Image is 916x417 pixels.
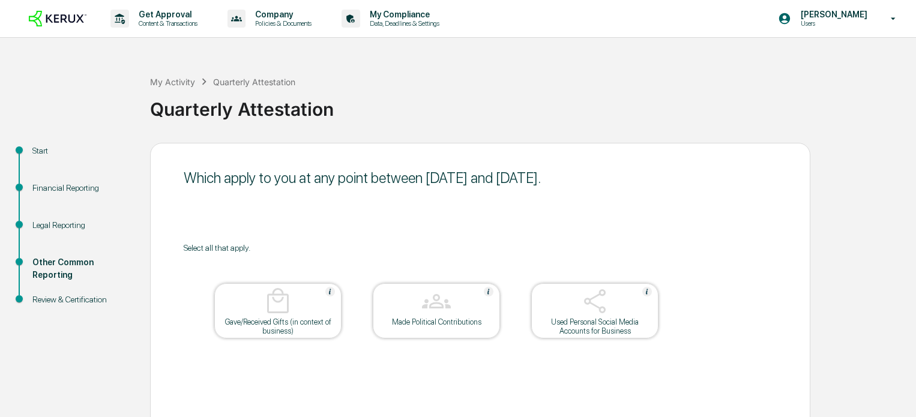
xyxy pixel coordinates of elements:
[150,77,195,87] div: My Activity
[129,19,203,28] p: Content & Transactions
[382,317,490,326] div: Made Political Contributions
[422,287,451,316] img: Made Political Contributions
[129,10,203,19] p: Get Approval
[246,19,318,28] p: Policies & Documents
[325,287,335,296] img: Help
[642,287,652,296] img: Help
[246,10,318,19] p: Company
[360,19,445,28] p: Data, Deadlines & Settings
[32,219,131,232] div: Legal Reporting
[541,317,649,335] div: Used Personal Social Media Accounts for Business
[32,145,131,157] div: Start
[184,243,777,253] div: Select all that apply.
[213,77,295,87] div: Quarterly Attestation
[791,19,873,28] p: Users
[791,10,873,19] p: [PERSON_NAME]
[184,169,777,187] div: Which apply to you at any point between [DATE] and [DATE].
[484,287,493,296] img: Help
[32,182,131,194] div: Financial Reporting
[29,11,86,27] img: logo
[580,287,609,316] img: Used Personal Social Media Accounts for Business
[32,256,131,281] div: Other Common Reporting
[264,287,292,316] img: Gave/Received Gifts (in context of business)
[150,89,910,120] div: Quarterly Attestation
[32,293,131,306] div: Review & Certification
[360,10,445,19] p: My Compliance
[224,317,332,335] div: Gave/Received Gifts (in context of business)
